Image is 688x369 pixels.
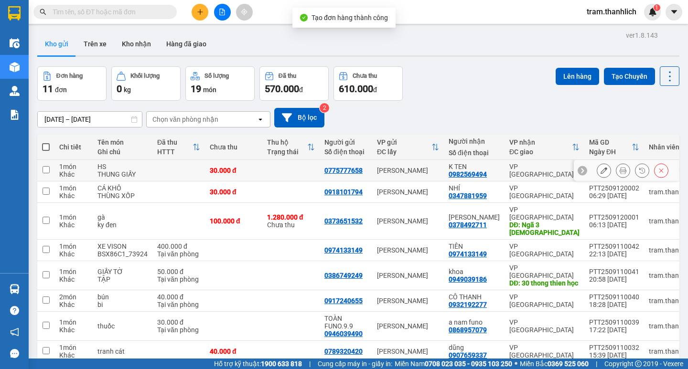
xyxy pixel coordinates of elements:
[449,301,487,308] div: 0932192277
[449,318,500,326] div: a nam funo
[97,301,148,308] div: bi
[324,315,367,330] div: TOÀN FUNO.9.9
[76,32,114,55] button: Trên xe
[59,250,88,258] div: Khác
[589,326,639,334] div: 17:22 [DATE]
[509,148,572,156] div: ĐC giao
[152,135,205,160] th: Toggle SortBy
[556,68,599,85] button: Lên hàng
[157,326,200,334] div: Tại văn phòng
[261,360,302,368] strong: 1900 633 818
[377,138,431,146] div: VP gửi
[449,163,500,170] div: K TEN
[589,275,639,283] div: 20:58 [DATE]
[97,192,148,200] div: THÙNG XỐP
[449,268,500,275] div: khoa
[97,163,148,170] div: HS
[654,4,660,11] sup: 1
[449,149,500,157] div: Số điện thoại
[117,83,122,95] span: 0
[219,9,226,15] span: file-add
[157,250,200,258] div: Tại văn phòng
[324,217,363,225] div: 0373651532
[377,272,439,279] div: [PERSON_NAME]
[59,351,88,359] div: Khác
[309,358,311,369] span: |
[157,148,193,156] div: HTTT
[97,138,148,146] div: Tên món
[192,4,208,21] button: plus
[10,86,20,96] img: warehouse-icon
[97,184,148,192] div: CÁ KHÔ
[59,192,88,200] div: Khác
[648,8,657,16] img: icon-new-feature
[59,143,88,151] div: Chi tiết
[157,268,200,275] div: 50.000 đ
[43,83,53,95] span: 11
[377,246,439,254] div: [PERSON_NAME]
[97,170,148,178] div: THUNG GIẤY
[204,73,229,79] div: Số lượng
[320,103,329,113] sup: 2
[509,264,580,279] div: VP [GEOGRAPHIC_DATA]
[55,86,67,94] span: đơn
[10,327,19,337] span: notification
[300,14,308,21] span: check-circle
[449,351,487,359] div: 0907659337
[274,108,324,127] button: Bộ lọc
[509,163,580,178] div: VP [GEOGRAPHIC_DATA]
[548,360,589,368] strong: 0369 525 060
[589,293,639,301] div: PTT2509110040
[59,344,88,351] div: 1 món
[157,318,200,326] div: 30.000 đ
[509,318,580,334] div: VP [GEOGRAPHIC_DATA]
[509,138,572,146] div: VP nhận
[8,6,21,21] img: logo-vxr
[210,143,258,151] div: Chưa thu
[597,163,611,178] div: Sửa đơn hàng
[589,184,639,192] div: PTT2509120002
[59,170,88,178] div: Khác
[333,66,403,101] button: Chưa thu610.000đ
[324,330,363,337] div: 0946039490
[214,4,231,21] button: file-add
[53,7,165,17] input: Tìm tên, số ĐT hoặc mã đơn
[425,360,512,368] strong: 0708 023 035 - 0935 103 250
[324,297,363,305] div: 0917240655
[159,32,214,55] button: Hàng đã giao
[59,163,88,170] div: 1 món
[56,73,83,79] div: Đơn hàng
[377,322,439,330] div: [PERSON_NAME]
[589,344,639,351] div: PTT2509110032
[589,351,639,359] div: 15:39 [DATE]
[318,358,392,369] span: Cung cấp máy in - giấy in:
[191,83,201,95] span: 19
[267,148,307,156] div: Trạng thái
[324,138,367,146] div: Người gửi
[59,221,88,229] div: Khác
[279,73,296,79] div: Đã thu
[589,192,639,200] div: 06:29 [DATE]
[377,188,439,196] div: [PERSON_NAME]
[210,167,258,174] div: 30.000 đ
[157,293,200,301] div: 40.000 đ
[267,138,307,146] div: Thu hộ
[505,135,584,160] th: Toggle SortBy
[339,83,373,95] span: 610.000
[449,293,500,301] div: CÔ THANH
[37,66,107,101] button: Đơn hàng11đơn
[377,348,439,355] div: [PERSON_NAME]
[449,137,500,145] div: Người nhận
[373,86,377,94] span: đ
[59,326,88,334] div: Khác
[449,213,500,221] div: Anh Tiên
[10,38,20,48] img: warehouse-icon
[97,275,148,283] div: TẬP
[157,275,200,283] div: Tại văn phòng
[10,349,19,358] span: message
[59,213,88,221] div: 1 món
[353,73,377,79] div: Chưa thu
[262,135,320,160] th: Toggle SortBy
[97,148,148,156] div: Ghi chú
[265,83,299,95] span: 570.000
